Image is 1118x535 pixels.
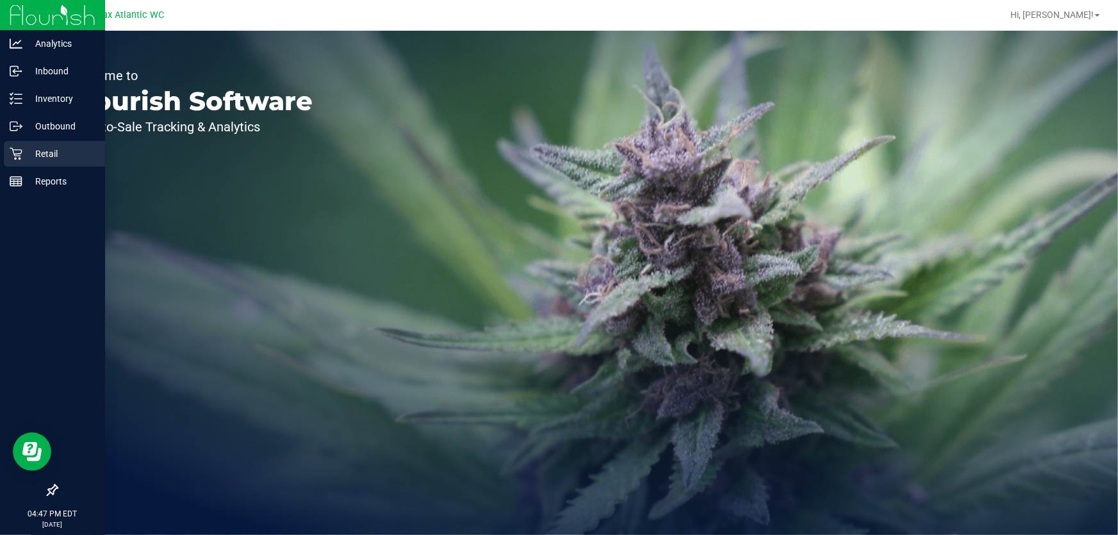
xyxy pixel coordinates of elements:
iframe: Resource center [13,432,51,471]
p: Analytics [22,36,99,51]
inline-svg: Outbound [10,120,22,133]
p: Seed-to-Sale Tracking & Analytics [69,120,313,133]
p: Inventory [22,91,99,106]
p: Reports [22,174,99,189]
inline-svg: Retail [10,147,22,160]
p: Inbound [22,63,99,79]
p: Welcome to [69,69,313,82]
span: Jax Atlantic WC [97,10,164,21]
inline-svg: Analytics [10,37,22,50]
p: Retail [22,146,99,161]
inline-svg: Reports [10,175,22,188]
inline-svg: Inventory [10,92,22,105]
p: 04:47 PM EDT [6,508,99,520]
span: Hi, [PERSON_NAME]! [1010,10,1094,20]
inline-svg: Inbound [10,65,22,78]
p: Flourish Software [69,88,313,114]
p: [DATE] [6,520,99,529]
p: Outbound [22,119,99,134]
